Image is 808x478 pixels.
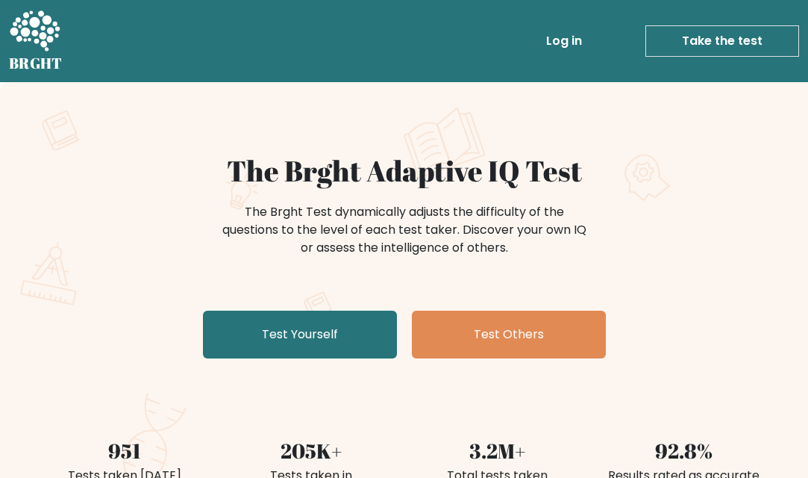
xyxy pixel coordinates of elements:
div: 205K+ [227,436,395,467]
a: Test Yourself [203,311,397,358]
a: Log in [540,26,588,56]
a: BRGHT [9,6,63,76]
div: 3.2M+ [413,436,582,467]
div: 951 [40,436,209,467]
a: Test Others [412,311,606,358]
h1: The Brght Adaptive IQ Test [40,154,768,188]
h5: BRGHT [9,55,63,72]
div: The Brght Test dynamically adjusts the difficulty of the questions to the level of each test take... [218,203,591,257]
a: Take the test [645,25,799,57]
div: 92.8% [600,436,768,467]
